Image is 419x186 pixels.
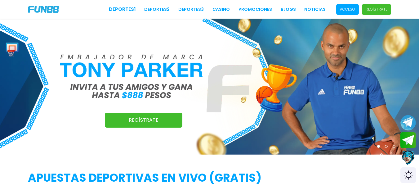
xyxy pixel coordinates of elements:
[144,6,170,13] a: Deportes2
[109,6,136,13] a: Deportes1
[238,6,272,13] a: Promociones
[178,6,204,13] a: Deportes3
[400,167,416,183] div: Switch theme
[105,113,182,128] a: Regístrate
[366,7,387,12] p: Regístrate
[281,6,296,13] a: BLOGS
[28,6,59,13] img: Company Logo
[212,6,230,13] a: CASINO
[400,115,416,131] button: Join telegram channel
[400,150,416,166] button: Contact customer service
[400,132,416,148] button: Join telegram
[304,6,326,13] a: NOTICIAS
[340,7,355,12] p: Acceso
